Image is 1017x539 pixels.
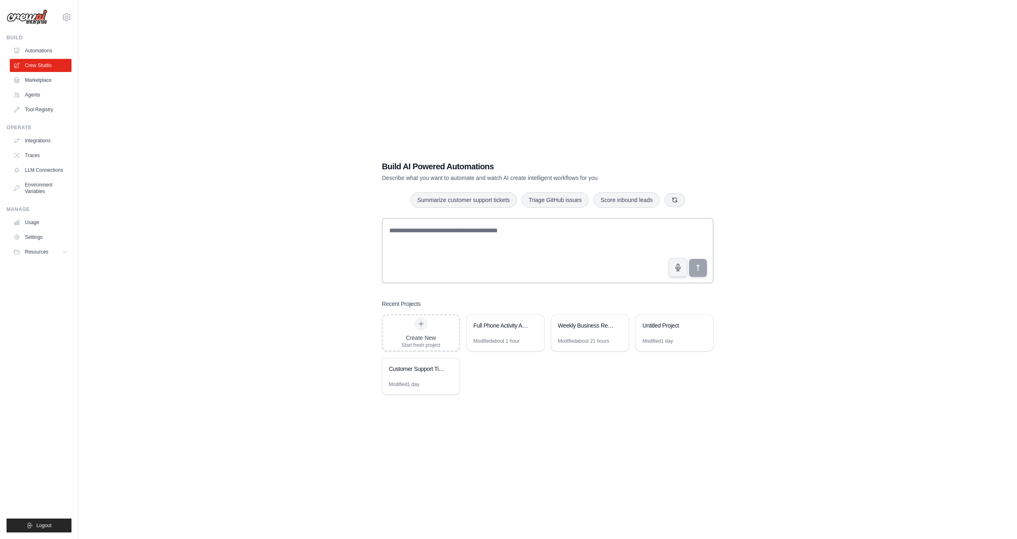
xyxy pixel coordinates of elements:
div: Modified 1 day [389,381,419,388]
a: Marketplace [10,74,71,87]
a: Automations [10,44,71,57]
a: Tool Registry [10,103,71,116]
button: Summarize customer support tickets [410,192,517,208]
button: Click to speak your automation idea [669,258,687,277]
a: Traces [10,149,71,162]
span: Logout [36,522,51,529]
button: Triage GitHub issues [522,192,589,208]
a: Integrations [10,134,71,147]
a: LLM Connections [10,164,71,177]
div: Operate [7,124,71,131]
div: Weekly Business Report Automation [558,321,614,330]
div: Manage [7,206,71,213]
div: Modified 1 day [642,338,673,344]
p: Describe what you want to automate and watch AI create intelligent workflows for you [382,174,656,182]
div: Modified about 21 hours [558,338,609,344]
button: Score inbound leads [593,192,660,208]
a: Usage [10,216,71,229]
button: Logout [7,519,71,532]
a: Environment Variables [10,178,71,198]
div: Create New [401,334,440,342]
h1: Build AI Powered Automations [382,161,656,172]
a: Settings [10,231,71,244]
h3: Recent Projects [382,300,421,308]
img: Logo [7,9,47,25]
div: Start fresh project [401,342,440,348]
div: Customer Support Ticket Automation [389,365,445,373]
a: Crew Studio [10,59,71,72]
div: Untitled Project [642,321,698,330]
div: Build [7,34,71,41]
span: Resources [25,249,48,255]
a: Agents [10,88,71,101]
button: Resources [10,245,71,258]
div: Full Phone Activity Analysis [473,321,529,330]
div: Modified about 1 hour [473,338,520,344]
button: Get new suggestions [665,193,685,207]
